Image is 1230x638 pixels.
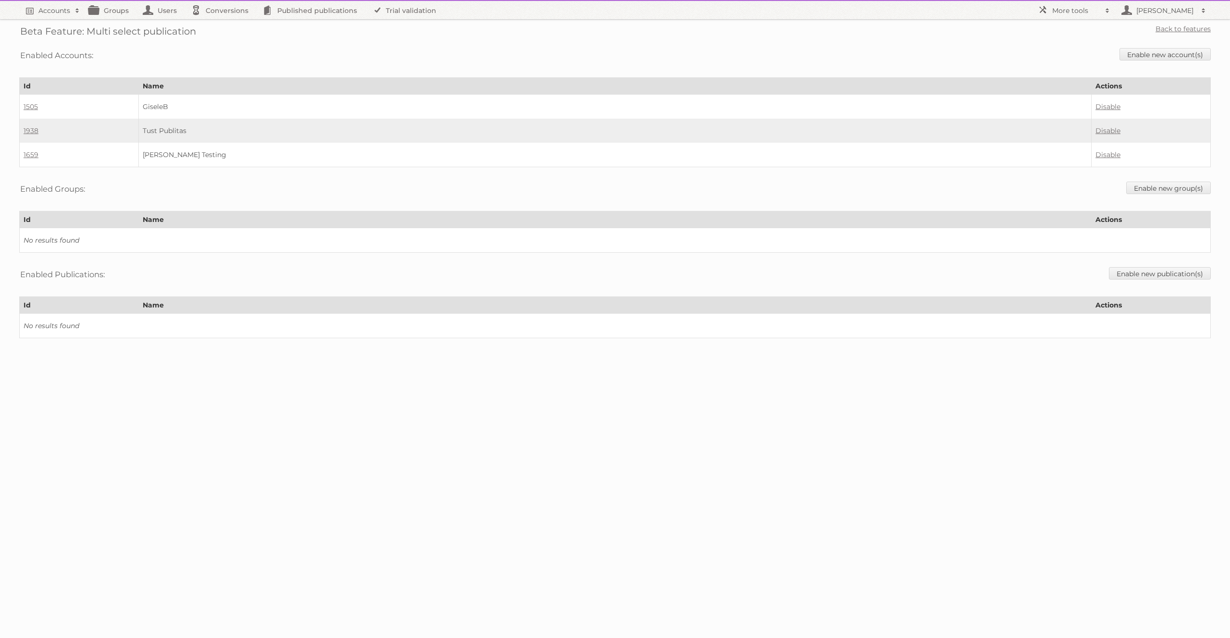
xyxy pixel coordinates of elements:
a: 1505 [24,102,38,111]
i: No results found [24,236,79,245]
h2: More tools [1052,6,1100,15]
a: Groups [85,1,138,19]
h3: Enabled Accounts: [20,48,93,62]
td: [PERSON_NAME] Testing [138,143,1091,167]
a: [PERSON_NAME] [1115,1,1211,19]
th: Actions [1092,297,1211,314]
h2: Beta Feature: Multi select publication [20,24,196,38]
th: Name [138,211,1091,228]
h3: Enabled Publications: [20,267,105,282]
th: Id [20,211,139,228]
th: Id [20,78,139,95]
i: No results found [24,321,79,330]
a: Users [138,1,186,19]
a: Conversions [186,1,258,19]
a: Enable new group(s) [1126,182,1211,194]
a: Enable new publication(s) [1109,267,1211,280]
a: Disable [1095,150,1120,159]
td: Tust Publitas [138,119,1091,143]
a: More tools [1033,1,1115,19]
th: Name [138,297,1091,314]
h2: [PERSON_NAME] [1134,6,1196,15]
h2: Accounts [38,6,70,15]
th: Name [138,78,1091,95]
a: Disable [1095,102,1120,111]
a: 1659 [24,150,38,159]
h3: Enabled Groups: [20,182,85,196]
th: Actions [1092,211,1211,228]
th: Actions [1092,78,1211,95]
a: Enable new account(s) [1119,48,1211,61]
a: Trial validation [367,1,446,19]
a: Disable [1095,126,1120,135]
a: 1938 [24,126,38,135]
a: Accounts [19,1,85,19]
a: Published publications [258,1,367,19]
th: Id [20,297,139,314]
td: GiseleB [138,95,1091,119]
a: Back to features [1156,25,1211,33]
